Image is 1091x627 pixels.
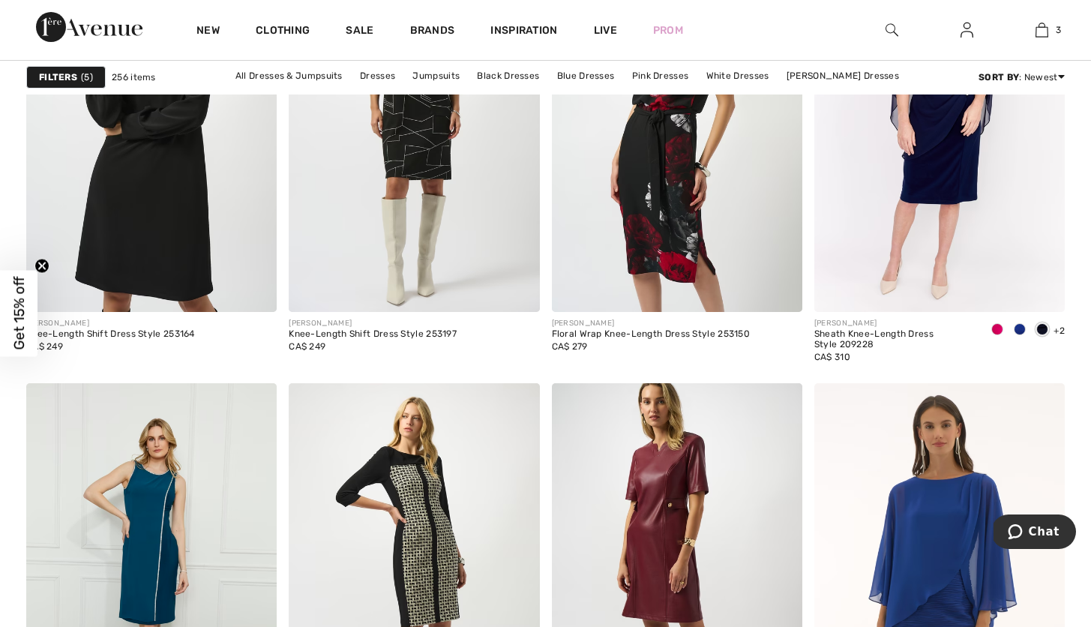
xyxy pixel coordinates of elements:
[949,21,985,40] a: Sign In
[81,70,93,84] span: 5
[1054,325,1065,336] span: +2
[986,318,1009,343] div: Begonia
[1009,318,1031,343] div: Imperial Blue
[886,21,898,39] img: search the website
[39,70,77,84] strong: Filters
[405,66,467,85] a: Jumpsuits
[34,259,49,274] button: Close teaser
[979,72,1019,82] strong: Sort By
[552,318,751,329] div: [PERSON_NAME]
[26,318,195,329] div: [PERSON_NAME]
[469,66,547,85] a: Black Dresses
[1005,21,1078,39] a: 3
[112,70,156,84] span: 256 items
[1056,23,1061,37] span: 3
[814,352,850,362] span: CA$ 310
[352,66,403,85] a: Dresses
[550,66,622,85] a: Blue Dresses
[625,66,697,85] a: Pink Dresses
[653,22,683,38] a: Prom
[36,12,142,42] img: 1ère Avenue
[289,329,457,340] div: Knee-Length Shift Dress Style 253197
[979,70,1065,84] div: : Newest
[814,329,975,350] div: Sheath Knee-Length Dress Style 209228
[552,329,751,340] div: Floral Wrap Knee-Length Dress Style 253150
[994,514,1076,552] iframe: Opens a widget where you can chat to one of our agents
[256,24,310,40] a: Clothing
[814,318,975,329] div: [PERSON_NAME]
[552,341,588,352] span: CA$ 279
[1031,318,1054,343] div: Midnight
[1036,21,1048,39] img: My Bag
[503,85,631,105] a: [PERSON_NAME] Dresses
[289,341,325,352] span: CA$ 249
[699,66,777,85] a: White Dresses
[10,277,28,350] span: Get 15% off
[196,24,220,40] a: New
[594,22,617,38] a: Live
[961,21,973,39] img: My Info
[26,341,63,352] span: CA$ 249
[490,24,557,40] span: Inspiration
[346,24,373,40] a: Sale
[228,66,350,85] a: All Dresses & Jumpsuits
[289,318,457,329] div: [PERSON_NAME]
[779,66,907,85] a: [PERSON_NAME] Dresses
[410,24,455,40] a: Brands
[26,329,195,340] div: Knee-Length Shift Dress Style 253164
